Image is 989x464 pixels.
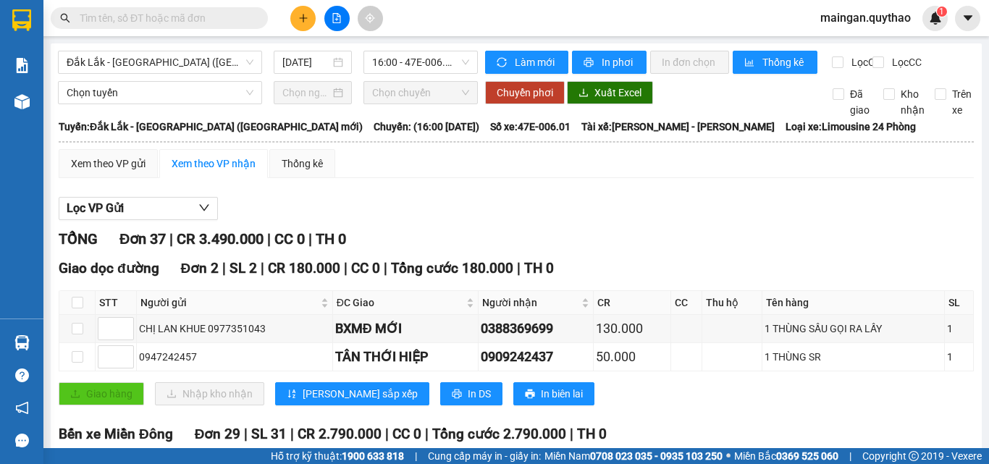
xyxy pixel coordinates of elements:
[298,426,382,442] span: CR 2.790.000
[525,389,535,400] span: printer
[515,54,557,70] span: Làm mới
[541,386,583,402] span: In biên lai
[372,51,469,73] span: 16:00 - 47E-006.01
[271,448,404,464] span: Hỗ trợ kỹ thuật:
[244,426,248,442] span: |
[415,448,417,464] span: |
[846,54,883,70] span: Lọc CR
[282,54,330,70] input: 15/08/2025
[139,321,330,337] div: CHỊ LAN KHUE 0977351043
[372,82,469,104] span: Chọn chuyến
[929,12,942,25] img: icon-new-feature
[251,426,287,442] span: SL 31
[374,119,479,135] span: Chuyến: (16:00 [DATE])
[275,382,429,405] button: sort-ascending[PERSON_NAME] sắp xếp
[195,426,241,442] span: Đơn 29
[274,230,305,248] span: CC 0
[337,295,463,311] span: ĐC Giao
[432,426,566,442] span: Tổng cước 2.790.000
[308,230,312,248] span: |
[490,119,571,135] span: Số xe: 47E-006.01
[59,230,98,248] span: TỔNG
[786,119,916,135] span: Loại xe: Limousine 24 Phòng
[544,448,723,464] span: Miền Nam
[14,94,30,109] img: warehouse-icon
[60,13,70,23] span: search
[282,85,330,101] input: Chọn ngày
[702,291,762,315] th: Thu hộ
[59,260,159,277] span: Giao dọc đường
[391,260,513,277] span: Tổng cước 180.000
[96,291,137,315] th: STT
[267,230,271,248] span: |
[67,82,253,104] span: Chọn tuyến
[961,12,975,25] span: caret-down
[945,291,974,315] th: SL
[287,389,297,400] span: sort-ascending
[59,426,173,442] span: Bến xe Miền Đông
[59,121,363,132] b: Tuyến: Đắk Lắk - [GEOGRAPHIC_DATA] ([GEOGRAPHIC_DATA] mới)
[14,335,30,350] img: warehouse-icon
[290,6,316,31] button: plus
[497,57,509,69] span: sync
[324,6,350,31] button: file-add
[809,9,922,27] span: maingan.quythao
[762,291,944,315] th: Tên hàng
[726,453,731,459] span: ⚪️
[342,450,404,462] strong: 1900 633 818
[596,319,668,339] div: 130.000
[282,156,323,172] div: Thống kê
[67,199,124,217] span: Lọc VP Gửi
[485,81,565,104] button: Chuyển phơi
[365,13,375,23] span: aim
[590,450,723,462] strong: 0708 023 035 - 0935 103 250
[570,426,573,442] span: |
[776,450,838,462] strong: 0369 525 060
[222,260,226,277] span: |
[303,386,418,402] span: [PERSON_NAME] sắp xếp
[71,156,146,172] div: Xem theo VP gửi
[733,51,817,74] button: bar-chartThống kê
[468,386,491,402] span: In DS
[67,51,253,73] span: Đắk Lắk - Sài Gòn (BXMĐ mới)
[181,260,219,277] span: Đơn 2
[15,401,29,415] span: notification
[485,51,568,74] button: syncLàm mới
[946,86,977,118] span: Trên xe
[392,426,421,442] span: CC 0
[596,347,668,367] div: 50.000
[385,426,389,442] span: |
[947,321,971,337] div: 1
[567,81,653,104] button: downloadXuất Excel
[581,119,775,135] span: Tài xế: [PERSON_NAME] - [PERSON_NAME]
[80,10,251,26] input: Tìm tên, số ĐT hoặc mã đơn
[517,260,521,277] span: |
[947,349,971,365] div: 1
[895,86,930,118] span: Kho nhận
[513,382,594,405] button: printerIn biên lai
[937,7,947,17] sup: 1
[844,86,875,118] span: Đã giao
[428,448,541,464] span: Cung cấp máy in - giấy in:
[886,54,924,70] span: Lọc CC
[440,382,502,405] button: printerIn DS
[578,88,589,99] span: download
[351,260,380,277] span: CC 0
[452,389,462,400] span: printer
[261,260,264,277] span: |
[572,51,647,74] button: printerIn phơi
[358,6,383,31] button: aim
[482,295,578,311] span: Người nhận
[584,57,596,69] span: printer
[671,291,702,315] th: CC
[332,13,342,23] span: file-add
[12,9,31,31] img: logo-vxr
[594,85,641,101] span: Xuất Excel
[765,321,941,337] div: 1 THÙNG SẦU GỌI RA LẤY
[177,230,264,248] span: CR 3.490.000
[762,54,806,70] span: Thống kê
[481,347,591,367] div: 0909242437
[335,319,476,339] div: BXMĐ MỚI
[909,451,919,461] span: copyright
[650,51,729,74] button: In đơn chọn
